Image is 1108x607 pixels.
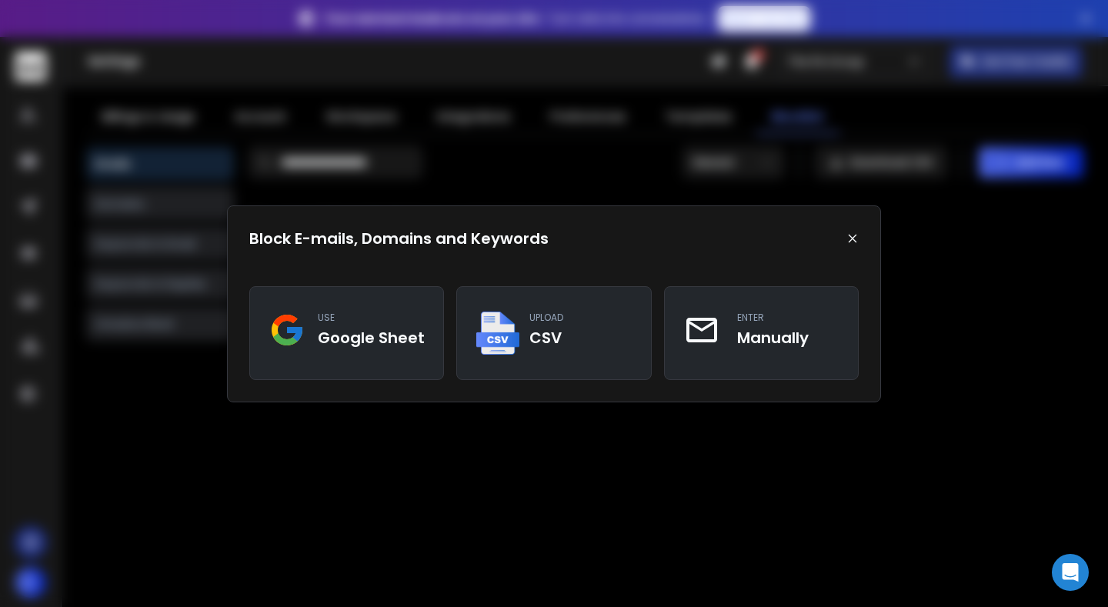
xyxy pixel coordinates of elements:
div: Open Intercom Messenger [1052,554,1089,591]
h3: Manually [737,327,809,349]
h1: Block E-mails, Domains and Keywords [249,228,549,249]
p: enter [737,312,809,324]
h3: Google Sheet [318,327,425,349]
h3: CSV [529,327,563,349]
p: use [318,312,425,324]
p: upload [529,312,563,324]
